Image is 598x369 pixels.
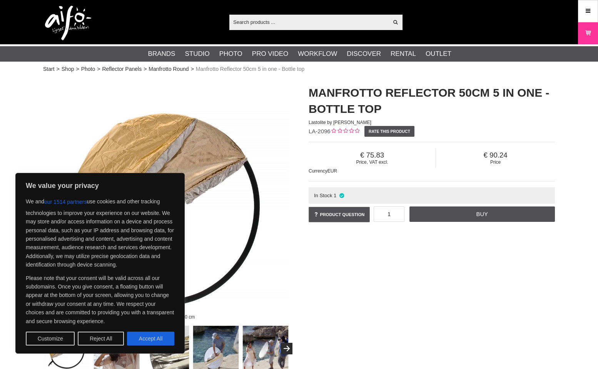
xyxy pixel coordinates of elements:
[309,85,555,117] h1: Manfrotto Reflector 50cm 5 in one - Bottle top
[191,65,194,73] span: >
[252,49,288,59] a: Pro Video
[81,65,95,73] a: Photo
[62,65,74,73] a: Shop
[436,151,555,159] span: 90.24
[43,77,289,324] img: Reflexskärm 5 in one 50 cm
[196,65,304,73] span: Manfrotto Reflector 50cm 5 in one - Bottle top
[45,6,91,40] img: logo.png
[97,65,100,73] span: >
[338,193,345,198] i: In stock
[78,332,124,346] button: Reject All
[314,193,332,198] span: In Stock
[309,207,370,222] a: Product question
[219,49,242,59] a: Photo
[309,151,436,159] span: 75.83
[148,49,175,59] a: Brands
[426,49,451,59] a: Outlet
[309,120,371,125] span: Lastolite by [PERSON_NAME]
[347,49,381,59] a: Discover
[281,343,292,354] button: Next
[309,159,436,165] span: Price, VAT excl.
[364,126,415,137] a: Rate this product
[57,65,60,73] span: >
[76,65,79,73] span: >
[436,159,555,165] span: Price
[334,193,336,198] span: 1
[229,16,388,28] input: Search products ...
[127,332,174,346] button: Accept All
[298,49,337,59] a: Workflow
[102,65,142,73] a: Reflector Panels
[26,274,174,325] p: Please note that your consent will be valid across all our subdomains. Once you give consent, a f...
[185,49,209,59] a: Studio
[391,49,416,59] a: Rental
[331,127,359,136] div: Customer rating: 0
[144,65,147,73] span: >
[26,332,75,346] button: Customize
[309,128,331,134] span: LA-2096
[327,168,337,174] span: EUR
[26,181,174,190] p: We value your privacy
[44,195,87,209] button: our 1514 partners
[131,310,201,324] div: Reflexskärm 5 in one 50 cm
[26,195,174,269] p: We and use cookies and other tracking technologies to improve your experience on our website. We ...
[15,173,185,354] div: We value your privacy
[309,168,327,174] span: Currency
[43,65,55,73] a: Start
[149,65,189,73] a: Manfrotto Round
[409,206,555,222] a: Buy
